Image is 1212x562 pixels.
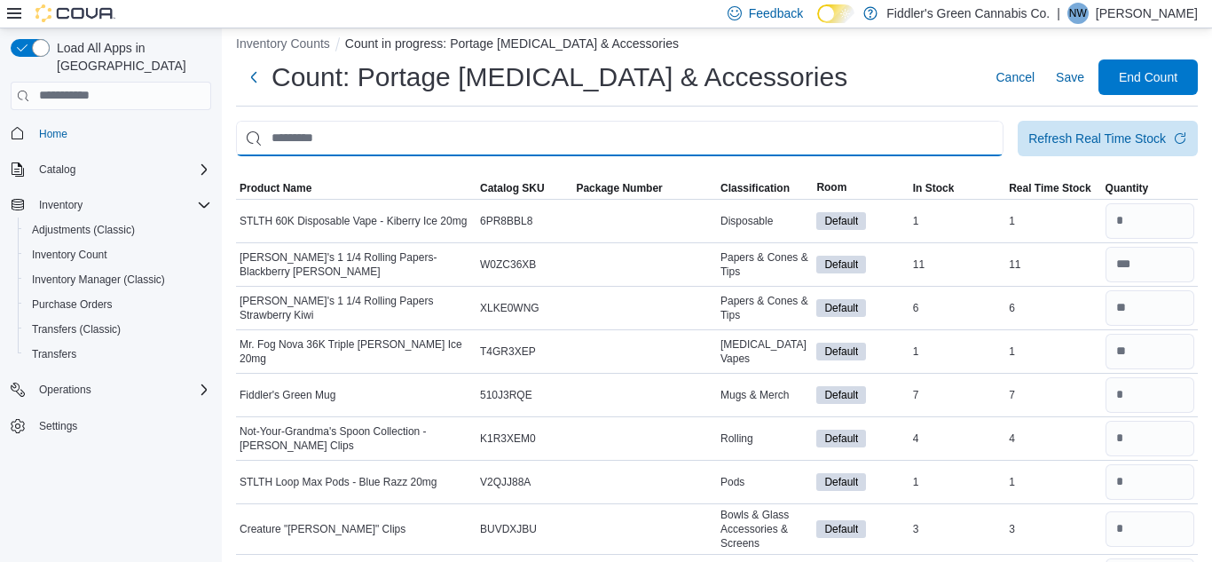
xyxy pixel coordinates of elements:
span: 510J3RQE [480,388,532,402]
span: STLTH 60K Disposable Vape - Kiberry Ice 20mg [240,214,467,228]
a: Adjustments (Classic) [25,219,142,241]
span: Default [824,300,858,316]
span: Dark Mode [817,23,818,24]
span: Default [816,473,866,491]
button: Save [1049,59,1091,95]
button: Adjustments (Classic) [18,218,218,242]
span: Catalog [32,159,211,180]
span: T4GR3XEP [480,344,536,359]
span: V2QJJ88A [480,475,531,489]
span: Default [816,212,866,230]
button: Inventory Count [18,242,218,267]
input: Dark Mode [817,4,854,23]
span: Not-Your-Grandma's Spoon Collection - [PERSON_NAME] Clips [240,424,473,453]
div: 1 [1005,341,1101,362]
button: Quantity [1102,178,1198,199]
button: Operations [32,379,98,400]
div: Refresh Real Time Stock [1028,130,1166,147]
p: | [1057,3,1060,24]
span: Default [824,257,858,273]
span: Default [824,344,858,360]
a: Transfers [25,344,83,365]
span: Quantity [1106,181,1149,195]
span: Product Name [240,181,311,195]
button: Catalog SKU [476,178,572,199]
span: Classification [720,181,790,195]
button: Count in progress: Portage [MEDICAL_DATA] & Accessories [345,36,679,51]
span: Bowls & Glass Accessories & Screens [720,508,809,550]
span: Default [816,520,866,538]
span: End Count [1119,68,1177,86]
button: Inventory Manager (Classic) [18,267,218,292]
span: Purchase Orders [25,294,211,315]
span: W0ZC36XB [480,257,536,272]
div: 6 [909,297,1005,319]
span: Rolling [720,431,753,446]
input: This is a search bar. After typing your query, hit enter to filter the results lower in the page. [236,121,1003,156]
div: 4 [909,428,1005,449]
span: Papers & Cones & Tips [720,250,809,279]
span: Default [816,430,866,447]
span: Adjustments (Classic) [25,219,211,241]
button: Operations [4,377,218,402]
nav: Complex example [11,114,211,486]
span: In Stock [913,181,955,195]
span: [MEDICAL_DATA] Vapes [720,337,809,366]
span: BUVDXJBU [480,522,537,536]
span: Default [816,343,866,360]
button: Inventory [32,194,90,216]
span: Inventory Manager (Classic) [32,273,165,287]
div: 1 [1005,210,1101,232]
button: Refresh Real Time Stock [1018,121,1198,156]
button: Settings [4,413,218,439]
span: Default [824,521,858,537]
button: Transfers (Classic) [18,317,218,342]
div: 1 [909,471,1005,493]
span: Fiddler's Green Mug [240,388,335,402]
span: Inventory [32,194,211,216]
button: Purchase Orders [18,292,218,317]
span: Adjustments (Classic) [32,223,135,237]
span: Disposable [720,214,773,228]
nav: An example of EuiBreadcrumbs [236,35,1198,56]
div: 11 [1005,254,1101,275]
span: Default [816,299,866,317]
span: Catalog SKU [480,181,545,195]
span: Default [824,387,858,403]
span: Inventory Manager (Classic) [25,269,211,290]
a: Home [32,123,75,145]
h1: Count: Portage [MEDICAL_DATA] & Accessories [272,59,847,95]
div: 1 [1005,471,1101,493]
span: Inventory Count [32,248,107,262]
div: 1 [909,341,1005,362]
span: XLKE0WNG [480,301,539,315]
img: Cova [35,4,115,22]
p: Fiddler's Green Cannabis Co. [886,3,1050,24]
button: Cancel [988,59,1042,95]
span: [PERSON_NAME]'s 1 1/4 Rolling Papers Strawberry Kiwi [240,294,473,322]
div: 4 [1005,428,1101,449]
span: Mr. Fog Nova 36K Triple [PERSON_NAME] Ice 20mg [240,337,473,366]
button: Next [236,59,272,95]
span: Operations [39,383,91,397]
span: Mugs & Merch [720,388,789,402]
span: 6PR8BBL8 [480,214,532,228]
div: 6 [1005,297,1101,319]
span: Room [816,180,846,194]
span: Home [39,127,67,141]
button: Inventory Counts [236,36,330,51]
button: Catalog [32,159,83,180]
span: Default [816,256,866,273]
span: STLTH Loop Max Pods - Blue Razz 20mg [240,475,437,489]
span: Default [824,213,858,229]
p: [PERSON_NAME] [1096,3,1198,24]
span: Inventory Count [25,244,211,265]
span: Default [824,474,858,490]
span: Save [1056,68,1084,86]
span: [PERSON_NAME]'s 1 1/4 Rolling Papers- Blackberry [PERSON_NAME] [240,250,473,279]
span: Purchase Orders [32,297,113,312]
div: 7 [1005,384,1101,406]
div: 1 [909,210,1005,232]
button: Transfers [18,342,218,367]
a: Inventory Count [25,244,114,265]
